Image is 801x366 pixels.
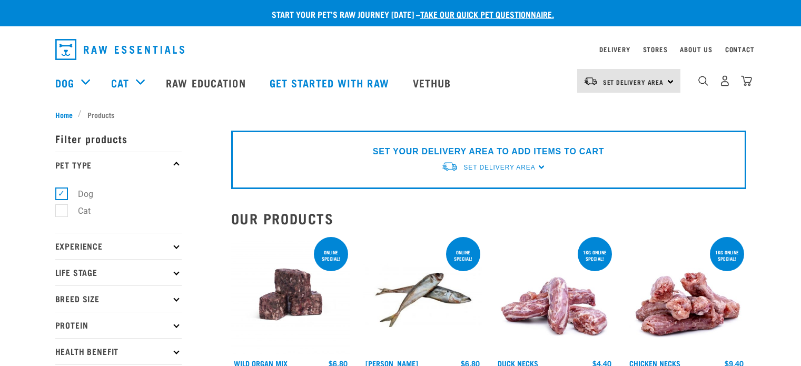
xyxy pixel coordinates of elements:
span: Set Delivery Area [603,80,664,84]
a: take our quick pet questionnaire. [420,12,554,16]
p: Health Benefit [55,338,182,364]
a: Dog [55,75,74,91]
img: Wild Organ Mix [231,235,351,354]
p: Filter products [55,125,182,152]
a: Home [55,109,78,120]
img: van-moving.png [441,161,458,172]
a: Vethub [402,62,464,104]
img: Pile Of Duck Necks For Pets [495,235,615,354]
a: Stores [643,47,668,51]
a: Cat [111,75,129,91]
p: Protein [55,312,182,338]
span: Set Delivery Area [463,164,535,171]
label: Dog [61,187,97,201]
p: Pet Type [55,152,182,178]
div: ONLINE SPECIAL! [314,244,348,266]
img: Jack Mackarel Sparts Raw Fish For Dogs [363,235,482,354]
a: Wild Organ Mix [234,361,288,365]
a: About Us [680,47,712,51]
img: home-icon@2x.png [741,75,752,86]
a: Delivery [599,47,630,51]
a: Chicken Necks [629,361,680,365]
label: Cat [61,204,95,217]
nav: dropdown navigation [47,35,755,64]
p: Life Stage [55,259,182,285]
p: Breed Size [55,285,182,312]
a: Contact [725,47,755,51]
img: user.png [719,75,730,86]
a: Get started with Raw [259,62,402,104]
p: SET YOUR DELIVERY AREA TO ADD ITEMS TO CART [373,145,604,158]
div: 1kg online special! [710,244,744,266]
img: home-icon-1@2x.png [698,76,708,86]
img: van-moving.png [584,76,598,86]
nav: breadcrumbs [55,109,746,120]
span: Home [55,109,73,120]
div: 1kg online special! [578,244,612,266]
img: Raw Essentials Logo [55,39,184,60]
h2: Our Products [231,210,746,226]
a: Duck Necks [498,361,538,365]
div: ONLINE SPECIAL! [446,244,480,266]
a: Raw Education [155,62,259,104]
p: Experience [55,233,182,259]
img: Pile Of Chicken Necks For Pets [627,235,746,354]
